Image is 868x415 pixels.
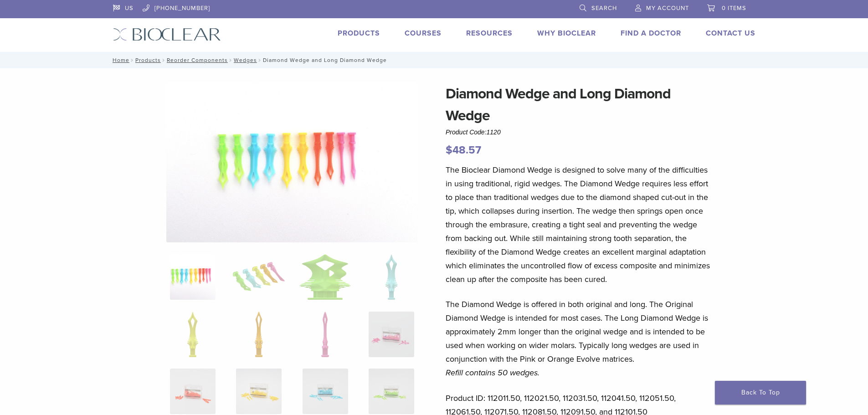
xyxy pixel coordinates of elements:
[135,57,161,63] a: Products
[369,369,414,414] img: Diamond Wedge and Long Diamond Wedge - Image 12
[106,52,762,68] nav: Diamond Wedge and Long Diamond Wedge
[170,369,216,414] img: Diamond Wedge and Long Diamond Wedge - Image 9
[166,83,418,242] img: DSC_0187_v3-1920x1218-1.png
[110,57,129,63] a: Home
[446,143,481,157] bdi: 48.57
[446,143,452,157] span: $
[646,5,689,12] span: My Account
[722,5,746,12] span: 0 items
[446,368,539,378] em: Refill contains 50 wedges.
[591,5,617,12] span: Search
[255,312,263,357] img: Diamond Wedge and Long Diamond Wedge - Image 6
[129,58,135,62] span: /
[537,29,596,38] a: Why Bioclear
[715,381,806,405] a: Back To Top
[232,254,285,300] img: Diamond Wedge and Long Diamond Wedge - Image 2
[234,57,257,63] a: Wedges
[257,58,263,62] span: /
[303,369,348,414] img: Diamond Wedge and Long Diamond Wedge - Image 11
[466,29,513,38] a: Resources
[228,58,234,62] span: /
[446,297,714,379] p: The Diamond Wedge is offered in both original and long. The Original Diamond Wedge is intended fo...
[299,254,351,300] img: Diamond Wedge and Long Diamond Wedge - Image 3
[446,128,501,136] span: Product Code:
[321,312,329,357] img: Diamond Wedge and Long Diamond Wedge - Image 7
[338,29,380,38] a: Products
[621,29,681,38] a: Find A Doctor
[167,57,228,63] a: Reorder Components
[113,28,221,41] img: Bioclear
[706,29,755,38] a: Contact Us
[187,312,198,357] img: Diamond Wedge and Long Diamond Wedge - Image 5
[405,29,442,38] a: Courses
[446,163,714,286] p: The Bioclear Diamond Wedge is designed to solve many of the difficulties in using traditional, ri...
[385,254,398,300] img: Diamond Wedge and Long Diamond Wedge - Image 4
[446,83,714,127] h1: Diamond Wedge and Long Diamond Wedge
[161,58,167,62] span: /
[236,369,282,414] img: Diamond Wedge and Long Diamond Wedge - Image 10
[170,254,216,300] img: DSC_0187_v3-1920x1218-1-324x324.png
[369,312,414,357] img: Diamond Wedge and Long Diamond Wedge - Image 8
[487,128,501,136] span: 1120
